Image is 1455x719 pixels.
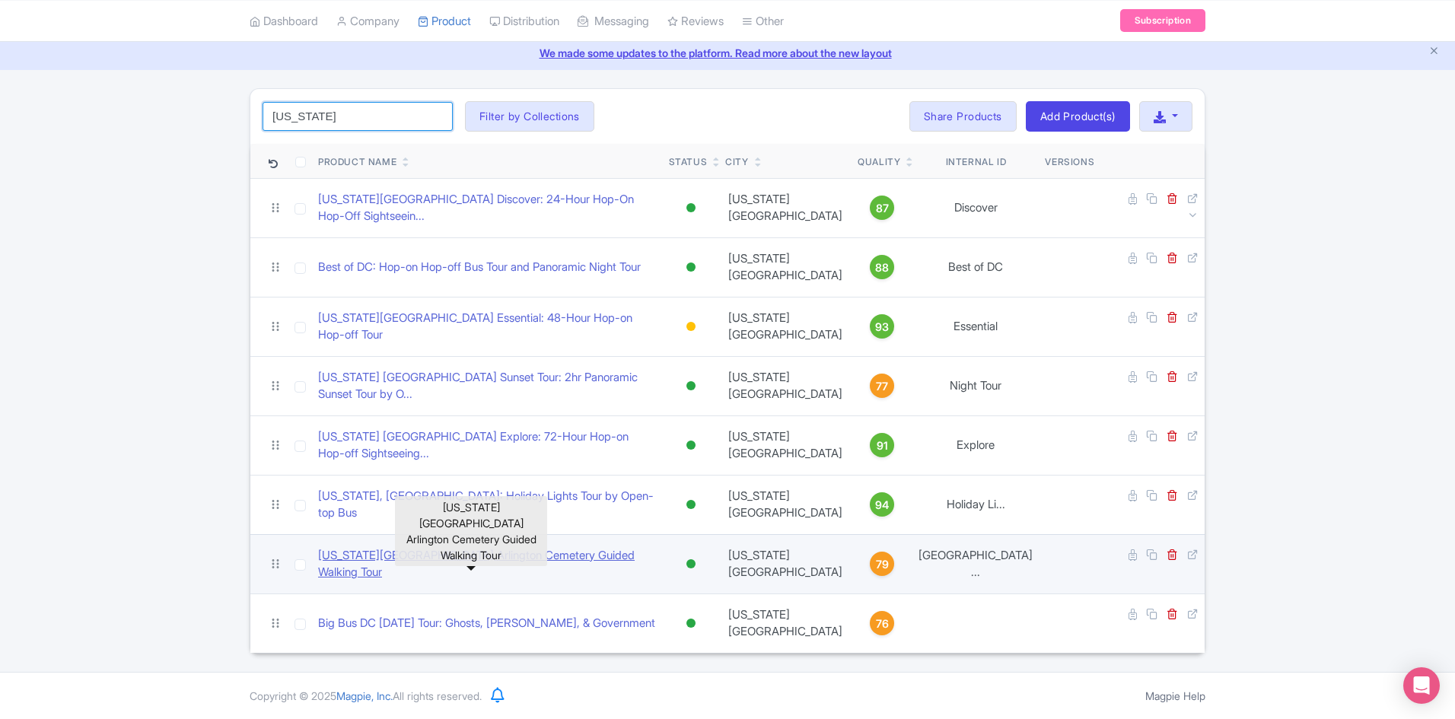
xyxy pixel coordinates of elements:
[719,297,852,356] td: [US_STATE][GEOGRAPHIC_DATA]
[719,356,852,415] td: [US_STATE][GEOGRAPHIC_DATA]
[858,255,906,279] a: 88
[719,178,852,237] td: [US_STATE][GEOGRAPHIC_DATA]
[725,155,748,169] div: City
[1403,667,1440,704] div: Open Intercom Messenger
[683,612,699,635] div: Active
[858,611,906,635] a: 76
[669,155,708,169] div: Status
[912,297,1039,356] td: Essential
[318,259,641,276] a: Best of DC: Hop-on Hop-off Bus Tour and Panoramic Night Tour
[912,475,1039,534] td: Holiday Li...
[318,547,657,581] a: [US_STATE][GEOGRAPHIC_DATA] Arlington Cemetery Guided Walking Tour
[858,492,906,517] a: 94
[876,378,888,395] span: 77
[683,375,699,397] div: Active
[858,374,906,398] a: 77
[683,494,699,516] div: Active
[858,433,906,457] a: 91
[318,155,396,169] div: Product Name
[1120,9,1205,32] a: Subscription
[683,316,699,338] div: Building
[318,615,655,632] a: Big Bus DC [DATE] Tour: Ghosts, [PERSON_NAME], & Government
[912,534,1039,593] td: [GEOGRAPHIC_DATA] ...
[858,155,900,169] div: Quality
[876,200,889,217] span: 87
[318,488,657,522] a: [US_STATE], [GEOGRAPHIC_DATA]: Holiday Lights Tour by Open-top Bus
[1145,689,1205,702] a: Magpie Help
[858,196,906,220] a: 87
[858,314,906,339] a: 93
[719,415,852,475] td: [US_STATE][GEOGRAPHIC_DATA]
[912,237,1039,297] td: Best of DC
[912,178,1039,237] td: Discover
[912,356,1039,415] td: Night Tour
[876,616,889,632] span: 76
[719,237,852,297] td: [US_STATE][GEOGRAPHIC_DATA]
[318,369,657,403] a: [US_STATE] [GEOGRAPHIC_DATA] Sunset Tour: 2hr Panoramic Sunset Tour by O...
[336,689,393,702] span: Magpie, Inc.
[719,475,852,534] td: [US_STATE][GEOGRAPHIC_DATA]
[877,437,888,454] span: 91
[719,593,852,653] td: [US_STATE][GEOGRAPHIC_DATA]
[875,259,889,276] span: 88
[912,415,1039,475] td: Explore
[875,497,889,514] span: 94
[240,688,491,704] div: Copyright © 2025 All rights reserved.
[875,319,889,336] span: 93
[876,556,889,573] span: 79
[465,101,594,132] button: Filter by Collections
[395,496,547,566] div: [US_STATE][GEOGRAPHIC_DATA] Arlington Cemetery Guided Walking Tour
[909,101,1017,132] a: Share Products
[683,434,699,457] div: Active
[1428,43,1440,61] button: Close announcement
[1026,101,1130,132] a: Add Product(s)
[1039,144,1100,179] th: Versions
[858,552,906,576] a: 79
[318,428,657,463] a: [US_STATE] [GEOGRAPHIC_DATA] Explore: 72-Hour Hop-on Hop-off Sightseeing...
[318,191,657,225] a: [US_STATE][GEOGRAPHIC_DATA] Discover: 24-Hour Hop-On Hop-Off Sightseein...
[318,310,657,344] a: [US_STATE][GEOGRAPHIC_DATA] Essential: 48-Hour Hop-on Hop-off Tour
[683,553,699,575] div: Active
[719,534,852,593] td: [US_STATE][GEOGRAPHIC_DATA]
[683,256,699,278] div: Active
[263,102,453,131] input: Search product name, city, or interal id
[683,197,699,219] div: Active
[912,144,1039,179] th: Internal ID
[9,45,1446,61] a: We made some updates to the platform. Read more about the new layout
